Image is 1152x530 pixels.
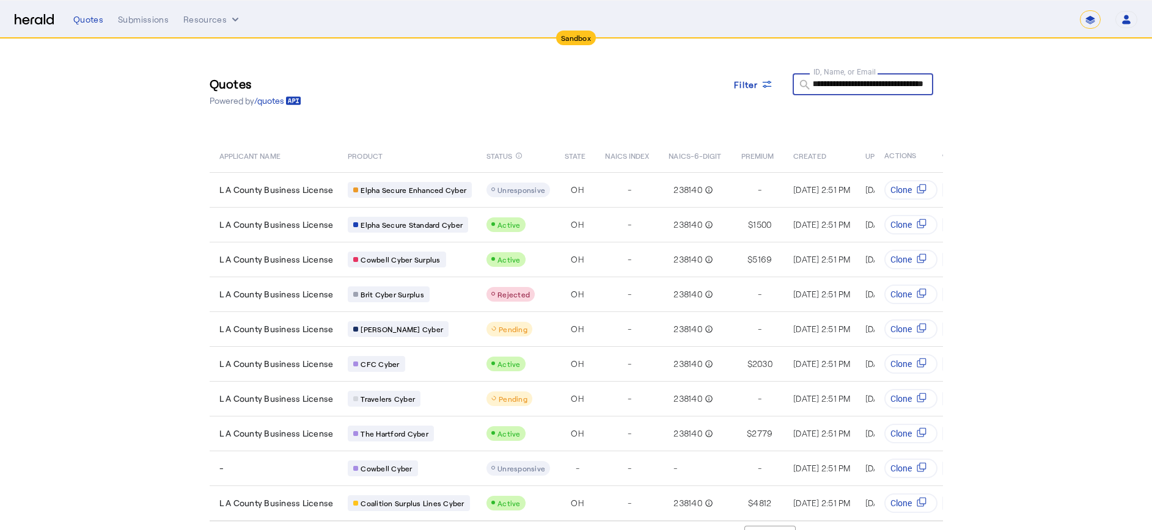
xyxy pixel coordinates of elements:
span: [DATE] 2:51 PM [793,184,851,195]
span: L A County Business License [219,358,334,370]
span: [DATE] 2:52 PM [865,463,925,473]
span: - [576,462,579,474]
mat-icon: info_outline [515,149,523,162]
button: Clone [885,389,938,408]
span: [DATE] 2:52 PM [865,254,925,264]
span: L A County Business License [219,393,334,405]
span: Coalition Surplus Lines Cyber [361,498,464,508]
span: - [628,253,631,266]
mat-icon: info_outline [702,427,713,440]
span: [DATE] 2:51 PM [793,358,851,369]
span: $ [747,358,752,370]
span: - [628,427,631,440]
button: Clone [885,354,938,374]
img: Herald Logo [15,14,54,26]
mat-icon: info_outline [702,393,713,405]
span: Unresponsive [497,186,545,194]
button: Clone [885,493,938,513]
button: Clone [885,459,938,478]
span: CREATED [793,149,826,161]
button: Clone [885,319,938,339]
span: OH [571,393,584,405]
span: 238140 [673,219,702,231]
span: - [758,288,761,300]
span: L A County Business License [219,253,334,266]
span: $ [748,497,753,509]
h3: Quotes [210,75,301,92]
span: STATUS [486,149,513,161]
span: 2779 [752,427,772,440]
th: ACTIONS [875,138,943,172]
button: Clone [885,250,938,269]
span: [DATE] 2:51 PM [793,289,851,299]
span: [DATE] 3:21 PM [865,498,923,508]
span: - [628,462,631,474]
mat-icon: info_outline [702,497,713,509]
span: L A County Business License [219,497,334,509]
span: 4812 [753,497,771,509]
span: Active [497,255,521,264]
span: [DATE] 2:55 PM [865,184,925,195]
span: - [219,462,224,474]
span: STATE [565,149,585,161]
span: [DATE] 2:51 PM [793,324,851,334]
span: [PERSON_NAME] Cyber [361,324,443,334]
mat-icon: info_outline [702,288,713,300]
button: Clone [885,424,938,443]
span: [DATE] 2:51 PM [793,498,851,508]
span: [DATE] 2:51 PM [793,463,851,473]
p: Powered by [210,95,301,107]
span: NAICS-6-DIGIT [669,149,721,161]
span: 1500 [753,219,771,231]
span: OH [571,184,584,196]
span: PRODUCT [348,149,383,161]
span: L A County Business License [219,323,334,335]
span: 238140 [673,253,702,266]
mat-icon: info_outline [702,219,713,231]
span: [DATE] 2:51 PM [793,428,851,438]
span: - [758,323,761,335]
mat-icon: info_outline [702,184,713,196]
span: OH [571,219,584,231]
span: [DATE] 2:51 PM [865,289,923,299]
span: UPDATED [865,149,898,161]
button: Resources dropdown menu [183,13,241,26]
span: Clone [891,427,912,440]
span: L A County Business License [219,427,334,440]
span: Clone [891,253,912,266]
span: Cowbell Cyber Surplus [361,255,440,264]
span: Cowbell Cyber [361,463,412,473]
span: - [628,497,631,509]
div: Submissions [118,13,169,26]
mat-icon: info_outline [702,323,713,335]
span: Clone [891,184,912,196]
span: - [628,288,631,300]
span: Active [497,429,521,438]
span: Clone [891,288,912,300]
span: - [758,184,761,196]
span: [DATE] 2:51 PM [865,324,923,334]
span: - [628,219,631,231]
span: - [758,393,761,405]
button: Clone [885,180,938,200]
span: OH [571,323,584,335]
span: Filter [734,78,758,91]
span: [DATE] 2:51 PM [793,219,851,230]
span: OH [571,358,584,370]
button: Clone [885,285,938,304]
span: [DATE] 2:55 PM [865,219,925,230]
button: Filter [724,73,783,95]
span: 238140 [673,288,702,300]
span: [DATE] 2:51 PM [865,428,923,438]
span: - [628,323,631,335]
span: - [628,358,631,370]
span: 238140 [673,427,702,440]
span: L A County Business License [219,184,334,196]
mat-icon: info_outline [702,358,713,370]
span: 238140 [673,358,702,370]
span: [DATE] 2:51 PM [865,393,923,404]
span: Clone [891,393,912,405]
span: Travelers Cyber [361,394,415,404]
span: Rejected [497,290,530,299]
span: Unresponsive [497,464,545,473]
